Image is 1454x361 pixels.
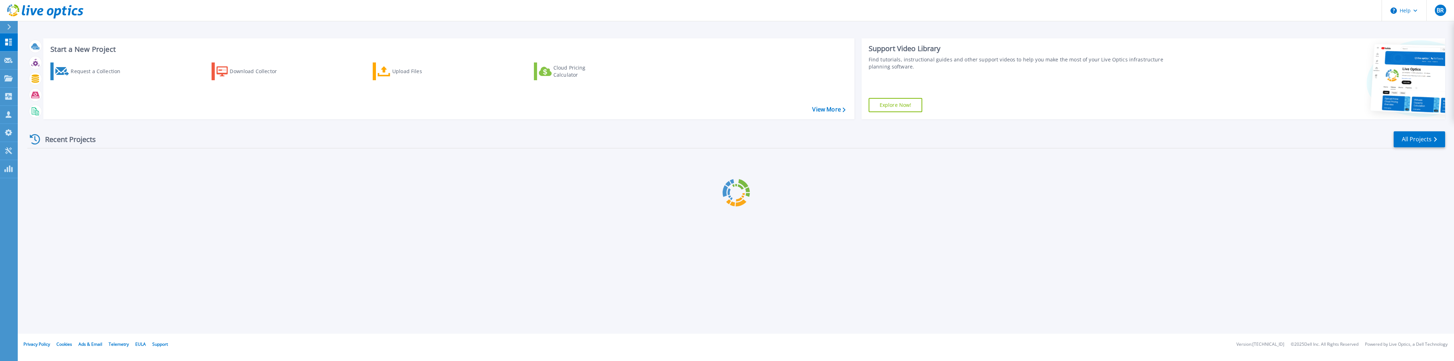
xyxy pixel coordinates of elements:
[1291,342,1359,347] li: © 2025 Dell Inc. All Rights Reserved
[812,106,845,113] a: View More
[135,341,146,347] a: EULA
[109,341,129,347] a: Telemetry
[56,341,72,347] a: Cookies
[50,62,130,80] a: Request a Collection
[553,64,610,78] div: Cloud Pricing Calculator
[212,62,291,80] a: Download Collector
[230,64,286,78] div: Download Collector
[869,44,1175,53] div: Support Video Library
[50,45,845,53] h3: Start a New Project
[392,64,449,78] div: Upload Files
[1236,342,1284,347] li: Version: [TECHNICAL_ID]
[152,341,168,347] a: Support
[23,341,50,347] a: Privacy Policy
[1365,342,1448,347] li: Powered by Live Optics, a Dell Technology
[78,341,102,347] a: Ads & Email
[373,62,452,80] a: Upload Files
[534,62,613,80] a: Cloud Pricing Calculator
[869,56,1175,70] div: Find tutorials, instructional guides and other support videos to help you make the most of your L...
[869,98,923,112] a: Explore Now!
[71,64,127,78] div: Request a Collection
[27,131,105,148] div: Recent Projects
[1437,7,1444,13] span: BR
[1394,131,1445,147] a: All Projects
